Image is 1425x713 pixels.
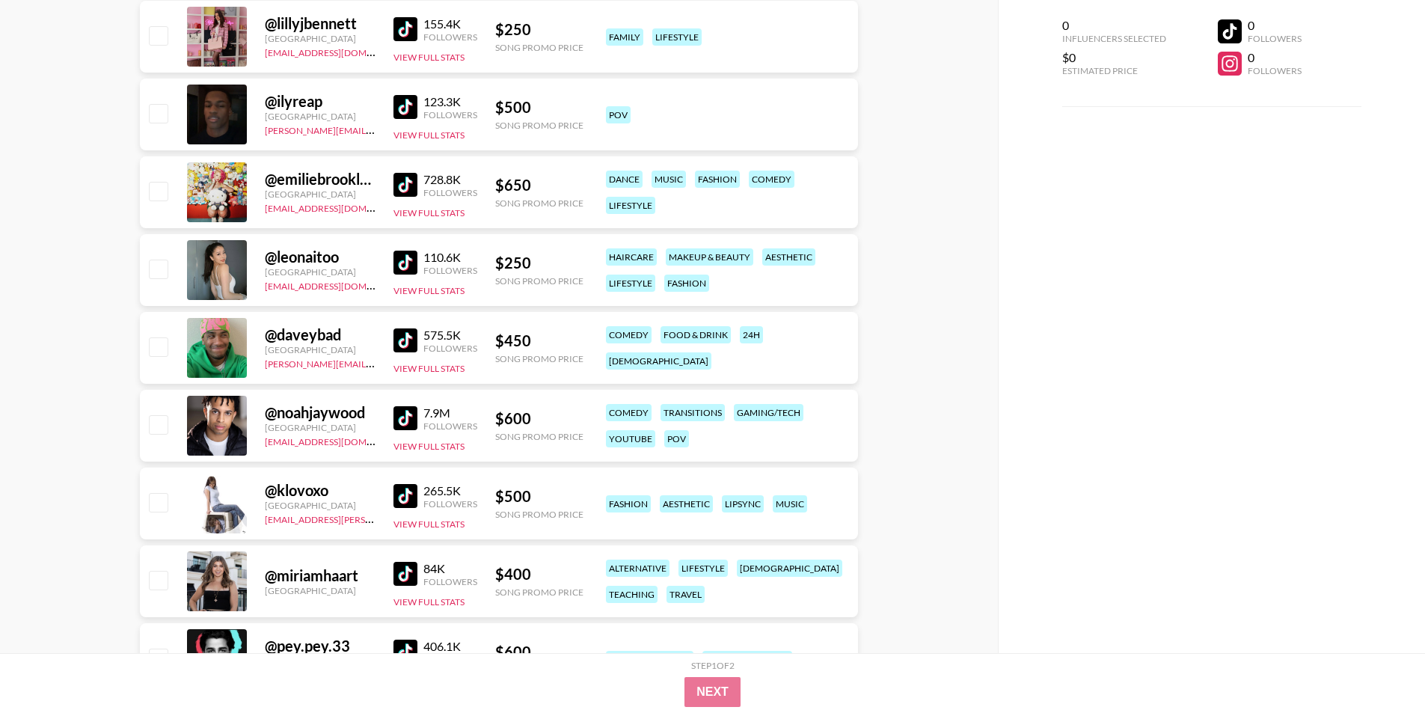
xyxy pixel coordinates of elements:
div: alternative [606,560,669,577]
img: TikTok [393,484,417,508]
div: transitions [661,404,725,421]
div: Song Promo Price [495,120,583,131]
div: 0 [1248,50,1302,65]
div: $ 650 [495,176,583,195]
div: teaching [606,586,658,603]
div: makeup & beauty [606,651,693,668]
div: Song Promo Price [495,42,583,53]
div: 575.5K [423,328,477,343]
div: @ noahjaywood [265,403,376,422]
div: 265.5K [423,483,477,498]
div: [GEOGRAPHIC_DATA] [265,500,376,511]
div: @ klovoxo [265,481,376,500]
button: Next [684,677,741,707]
div: $ 500 [495,487,583,506]
div: [GEOGRAPHIC_DATA] [265,111,376,122]
div: 84K [423,561,477,576]
a: [EMAIL_ADDRESS][PERSON_NAME][DOMAIN_NAME] [265,511,486,525]
div: Followers [1248,33,1302,44]
div: Song Promo Price [495,431,583,442]
div: @ ilyreap [265,92,376,111]
iframe: Drift Widget Chat Controller [1350,638,1407,695]
div: family [606,28,643,46]
div: @ daveybad [265,325,376,344]
div: pov [664,430,689,447]
div: 406.1K [423,639,477,654]
div: fashion [695,171,740,188]
img: TikTok [393,328,417,352]
div: 0 [1248,18,1302,33]
div: Influencers Selected [1062,33,1166,44]
button: View Full Stats [393,518,465,530]
div: comedy [606,404,652,421]
div: lipsync [722,495,764,512]
div: gaming/tech [734,404,803,421]
div: haircare [606,248,657,266]
div: fashion [606,495,651,512]
div: Song Promo Price [495,353,583,364]
div: Followers [423,109,477,120]
img: TikTok [393,173,417,197]
div: lifestyle [606,275,655,292]
div: pov [606,106,631,123]
div: $ 450 [495,331,583,350]
div: Song Promo Price [495,509,583,520]
img: TikTok [393,640,417,664]
button: View Full Stats [393,596,465,608]
button: View Full Stats [393,285,465,296]
div: $ 250 [495,20,583,39]
div: 110.6K [423,250,477,265]
img: TikTok [393,406,417,430]
div: youtube [606,430,655,447]
div: music [652,171,686,188]
div: $ 250 [495,254,583,272]
div: 24h [740,326,763,343]
div: 123.3K [423,94,477,109]
div: lifestyle [678,560,728,577]
div: dance [606,171,643,188]
div: Song Promo Price [495,587,583,598]
div: Followers [423,498,477,509]
div: music [773,495,807,512]
a: [EMAIL_ADDRESS][DOMAIN_NAME] [265,278,415,292]
a: [PERSON_NAME][EMAIL_ADDRESS][DOMAIN_NAME] [265,355,486,370]
div: Song Promo Price [495,198,583,209]
div: 7.9M [423,406,477,420]
div: travel [666,586,705,603]
div: Followers [423,265,477,276]
button: View Full Stats [393,129,465,141]
div: comedy [606,326,652,343]
img: TikTok [393,251,417,275]
div: [GEOGRAPHIC_DATA] [265,33,376,44]
div: @ emiliebrooklyn__ [265,170,376,189]
div: Song Promo Price [495,275,583,287]
div: fashion [664,275,709,292]
button: View Full Stats [393,207,465,218]
div: health / wellness [702,651,792,668]
div: $ 400 [495,565,583,584]
div: Followers [1248,65,1302,76]
button: View Full Stats [393,441,465,452]
div: $0 [1062,50,1166,65]
div: [GEOGRAPHIC_DATA] [265,585,376,596]
button: View Full Stats [393,52,465,63]
div: makeup & beauty [666,248,753,266]
div: 155.4K [423,16,477,31]
div: 728.8K [423,172,477,187]
div: Followers [423,576,477,587]
div: comedy [749,171,794,188]
div: [DEMOGRAPHIC_DATA] [737,560,842,577]
div: lifestyle [606,197,655,214]
div: aesthetic [660,495,713,512]
div: 0 [1062,18,1166,33]
div: Followers [423,31,477,43]
div: [GEOGRAPHIC_DATA] [265,189,376,200]
div: lifestyle [652,28,702,46]
div: $ 500 [495,98,583,117]
div: Estimated Price [1062,65,1166,76]
div: [GEOGRAPHIC_DATA] [265,344,376,355]
img: TikTok [393,562,417,586]
div: [GEOGRAPHIC_DATA] [265,266,376,278]
div: Step 1 of 2 [691,660,735,671]
div: food & drink [661,326,731,343]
